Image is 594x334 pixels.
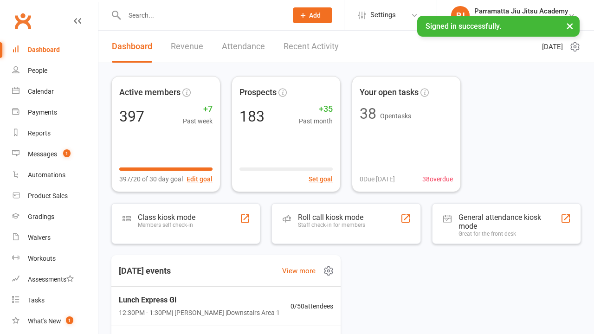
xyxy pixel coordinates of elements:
[28,129,51,137] div: Reports
[298,213,365,222] div: Roll call kiosk mode
[119,86,181,99] span: Active members
[293,7,332,23] button: Add
[474,7,568,15] div: Parramatta Jiu Jitsu Academy
[299,116,333,126] span: Past month
[12,269,98,290] a: Assessments
[309,12,321,19] span: Add
[298,222,365,228] div: Staff check-in for members
[12,165,98,186] a: Automations
[12,186,98,206] a: Product Sales
[360,86,419,99] span: Your open tasks
[28,255,56,262] div: Workouts
[28,67,47,74] div: People
[63,149,71,157] span: 1
[187,174,213,184] button: Edit goal
[282,265,316,276] a: View more
[119,174,183,184] span: 397/20 of 30 day goal
[370,5,396,26] span: Settings
[360,106,376,121] div: 38
[28,46,60,53] div: Dashboard
[12,123,98,144] a: Reports
[309,174,333,184] button: Set goal
[66,316,73,324] span: 1
[458,231,561,237] div: Great for the front desk
[119,294,280,306] span: Lunch Express Gi
[112,31,152,63] a: Dashboard
[12,227,98,248] a: Waivers
[183,103,213,116] span: +7
[12,81,98,102] a: Calendar
[451,6,470,25] div: PJ
[28,317,61,325] div: What's New
[299,103,333,116] span: +35
[12,248,98,269] a: Workouts
[284,31,339,63] a: Recent Activity
[28,213,54,220] div: Gradings
[28,88,54,95] div: Calendar
[474,15,568,24] div: Parramatta Jiu Jitsu Academy
[119,109,144,124] div: 397
[28,192,68,199] div: Product Sales
[12,102,98,123] a: Payments
[28,109,57,116] div: Payments
[28,171,65,179] div: Automations
[360,174,395,184] span: 0 Due [DATE]
[183,116,213,126] span: Past week
[562,16,578,36] button: ×
[28,150,57,158] div: Messages
[12,311,98,332] a: What's New1
[11,9,34,32] a: Clubworx
[122,9,281,22] input: Search...
[380,112,411,120] span: Open tasks
[111,263,178,279] h3: [DATE] events
[119,308,280,318] span: 12:30PM - 1:30PM | [PERSON_NAME] | Downstairs Area 1
[12,290,98,311] a: Tasks
[12,39,98,60] a: Dashboard
[458,213,561,231] div: General attendance kiosk mode
[542,41,563,52] span: [DATE]
[12,144,98,165] a: Messages 1
[138,222,195,228] div: Members self check-in
[12,206,98,227] a: Gradings
[28,296,45,304] div: Tasks
[12,60,98,81] a: People
[222,31,265,63] a: Attendance
[291,301,333,311] span: 0 / 50 attendees
[171,31,203,63] a: Revenue
[422,174,453,184] span: 38 overdue
[28,276,74,283] div: Assessments
[28,234,51,241] div: Waivers
[239,109,265,124] div: 183
[138,213,195,222] div: Class kiosk mode
[239,86,277,99] span: Prospects
[426,22,501,31] span: Signed in successfully.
